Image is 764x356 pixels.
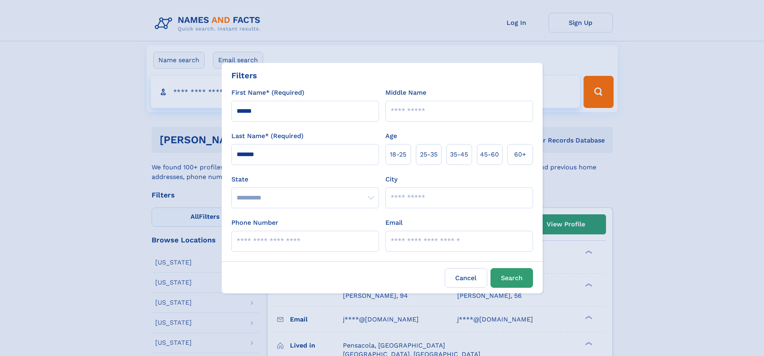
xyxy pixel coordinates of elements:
[385,88,426,98] label: Middle Name
[231,218,278,228] label: Phone Number
[385,131,397,141] label: Age
[385,218,403,228] label: Email
[480,150,499,159] span: 45‑60
[231,175,379,184] label: State
[490,268,533,288] button: Search
[445,268,487,288] label: Cancel
[420,150,438,159] span: 25‑35
[450,150,468,159] span: 35‑45
[385,175,397,184] label: City
[514,150,526,159] span: 60+
[231,131,304,141] label: Last Name* (Required)
[231,88,304,98] label: First Name* (Required)
[390,150,406,159] span: 18‑25
[231,69,257,81] div: Filters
